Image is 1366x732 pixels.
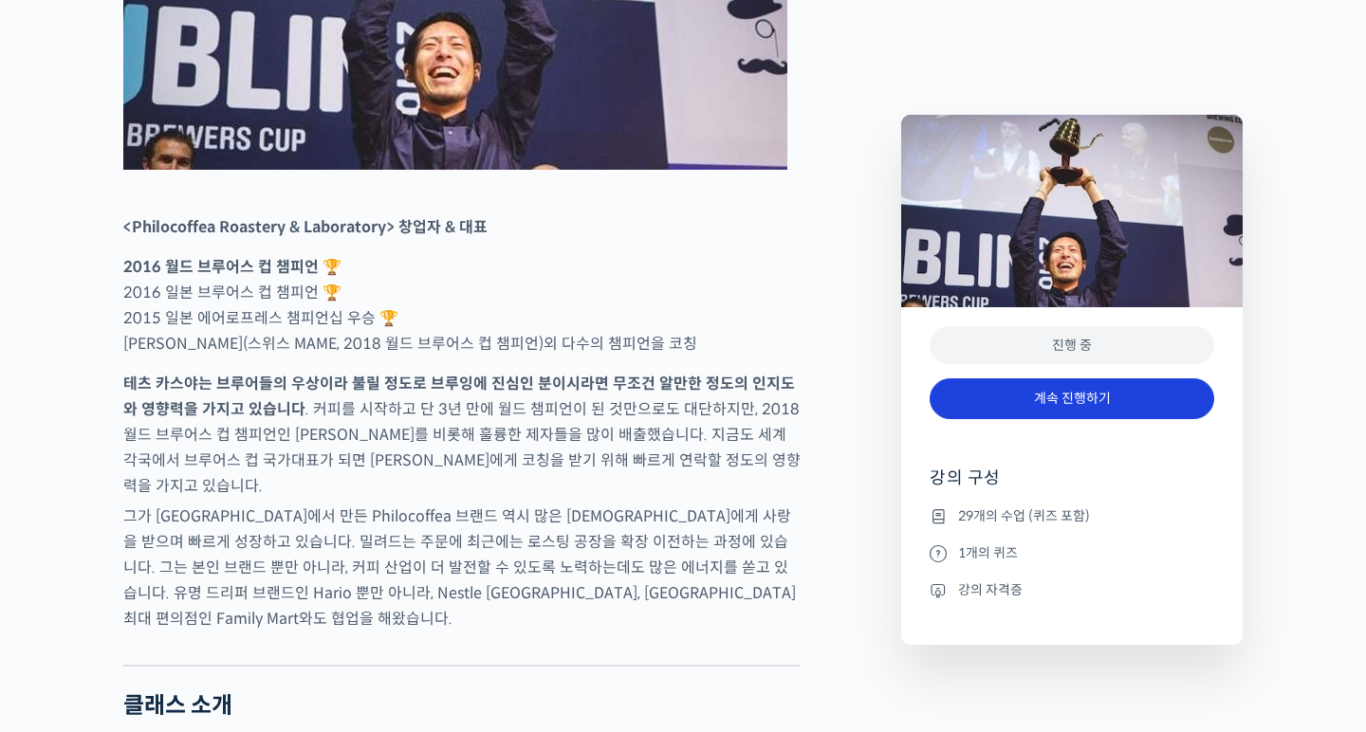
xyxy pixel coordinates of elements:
[930,541,1214,564] li: 1개의 퀴즈
[293,603,316,618] span: 설정
[6,575,125,622] a: 홈
[60,603,71,618] span: 홈
[123,503,801,631] p: 그가 [GEOGRAPHIC_DATA]에서 만든 Philocoffea 브랜드 역시 많은 [DEMOGRAPHIC_DATA]에게 사랑을 받으며 빠르게 성장하고 있습니다. 밀려드는 ...
[930,467,1214,504] h4: 강의 구성
[930,504,1214,527] li: 29개의 수업 (퀴즈 포함)
[123,254,801,357] p: 2016 일본 브루어스 컵 챔피언 🏆 2015 일본 에어로프레스 챔피언십 우승 🏆 [PERSON_NAME](스위스 MAME, 2018 월드 브루어스 컵 챔피언)외 다수의 챔피...
[125,575,245,622] a: 대화
[123,257,341,277] strong: 2016 월드 브루어스 컵 챔피언 🏆
[245,575,364,622] a: 설정
[123,217,488,237] strong: <Philocoffea Roastery & Laboratory> 창업자 & 대표
[174,604,196,619] span: 대화
[123,371,801,499] p: . 커피를 시작하고 단 3년 만에 월드 챔피언이 된 것만으로도 대단하지만, 2018 월드 브루어스 컵 챔피언인 [PERSON_NAME]를 비롯해 훌륭한 제자들을 많이 배출했습...
[123,692,801,720] h2: 클래스 소개
[930,326,1214,365] div: 진행 중
[123,374,795,419] strong: 테츠 카스야는 브루어들의 우상이라 불릴 정도로 브루잉에 진심인 분이시라면 무조건 알만한 정도의 인지도와 영향력을 가지고 있습니다
[930,378,1214,419] a: 계속 진행하기
[930,578,1214,601] li: 강의 자격증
